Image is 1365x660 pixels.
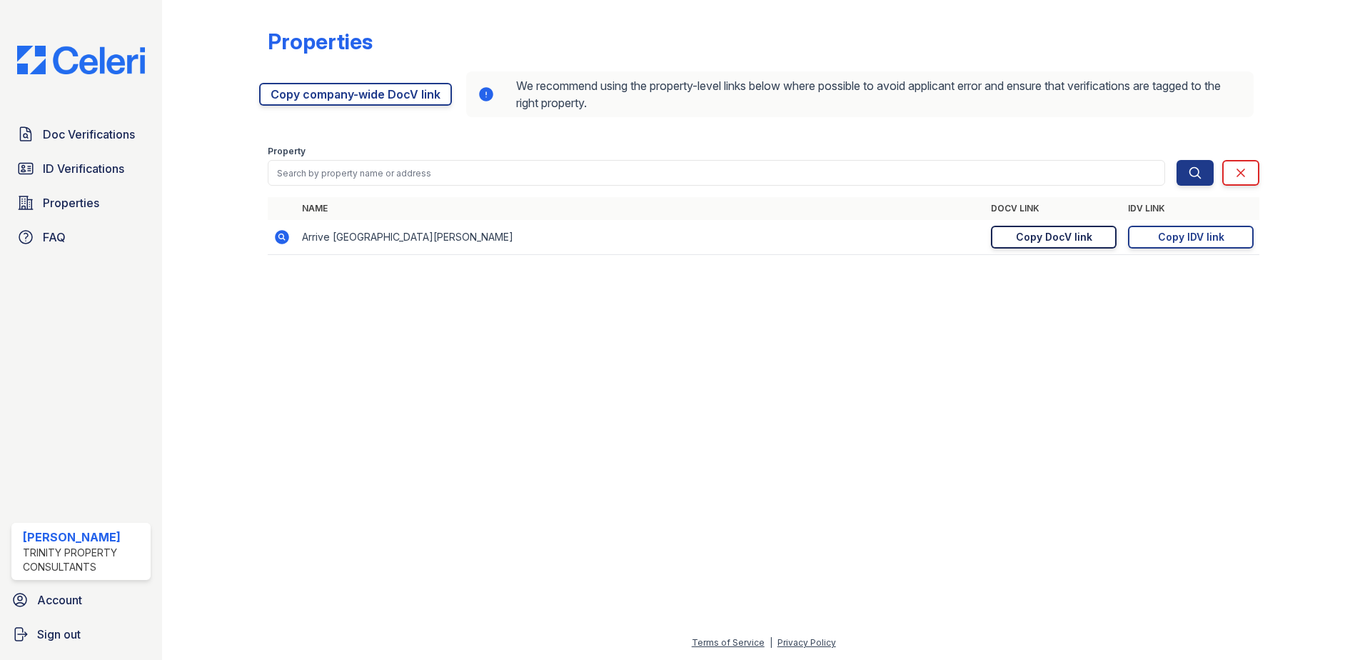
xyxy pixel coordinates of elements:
div: | [770,637,772,648]
a: ID Verifications [11,154,151,183]
div: We recommend using the property-level links below where possible to avoid applicant error and ens... [466,71,1254,117]
span: Properties [43,194,99,211]
span: Account [37,591,82,609]
div: [PERSON_NAME] [23,529,145,546]
a: Terms of Service [692,637,765,648]
a: Properties [11,189,151,217]
a: Copy IDV link [1128,226,1254,249]
td: Arrive [GEOGRAPHIC_DATA][PERSON_NAME] [296,220,985,255]
a: FAQ [11,223,151,251]
th: IDV Link [1122,197,1259,220]
a: Privacy Policy [777,637,836,648]
th: DocV Link [985,197,1122,220]
div: Copy DocV link [1016,230,1092,244]
a: Copy company-wide DocV link [259,83,452,106]
img: CE_Logo_Blue-a8612792a0a2168367f1c8372b55b34899dd931a85d93a1a3d3e32e68fde9ad4.png [6,46,156,74]
a: Sign out [6,620,156,649]
a: Account [6,586,156,614]
div: Properties [268,29,373,54]
label: Property [268,146,306,157]
span: ID Verifications [43,160,124,177]
input: Search by property name or address [268,160,1165,186]
div: Copy IDV link [1158,230,1224,244]
span: Doc Verifications [43,126,135,143]
span: FAQ [43,229,66,246]
th: Name [296,197,985,220]
span: Sign out [37,626,81,643]
a: Copy DocV link [991,226,1117,249]
div: Trinity Property Consultants [23,546,145,574]
a: Doc Verifications [11,120,151,149]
